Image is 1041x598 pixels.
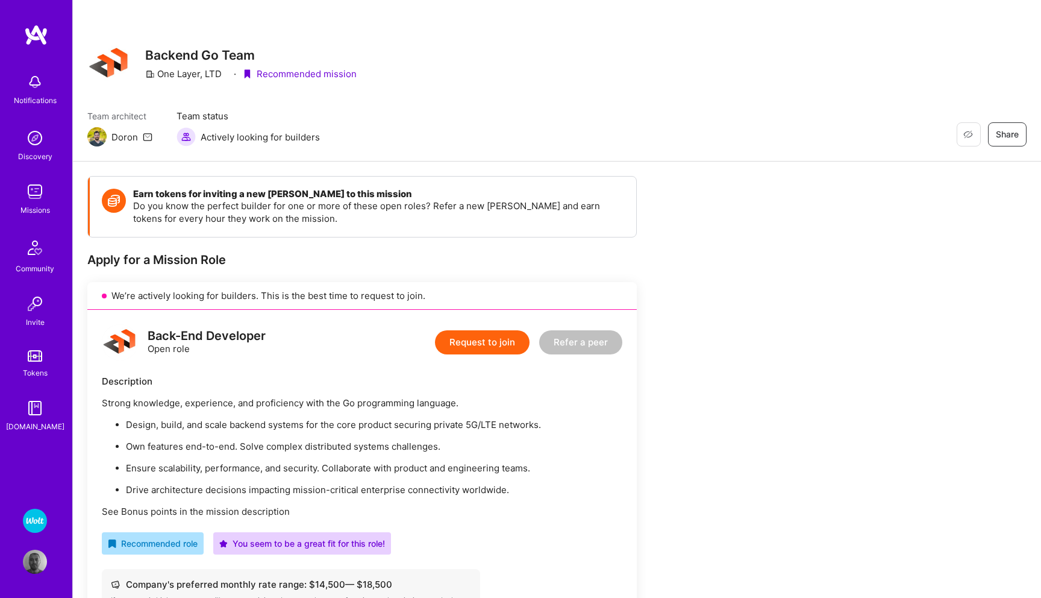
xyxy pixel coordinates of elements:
div: Recommended role [108,537,198,550]
img: Invite [23,292,47,316]
img: Wolt - Fintech: Payments Expansion Team [23,509,47,533]
i: icon Cash [111,580,120,589]
img: guide book [23,396,47,420]
div: Recommended mission [242,68,357,80]
div: One Layer, LTD [145,68,222,80]
button: Request to join [435,330,530,354]
span: Actively looking for builders [201,131,320,143]
div: Description [102,375,622,388]
img: tokens [28,350,42,362]
div: We’re actively looking for builders. This is the best time to request to join. [87,282,637,310]
img: Company Logo [87,42,131,86]
div: Notifications [14,94,57,107]
img: logo [102,324,138,360]
img: discovery [23,126,47,150]
p: See Bonus points in the mission description [102,505,622,518]
div: Doron [111,131,138,143]
img: Community [20,233,49,262]
h3: Backend Go Team [145,48,357,63]
i: icon EyeClosed [963,130,973,139]
i: icon PurpleRibbon [242,69,252,79]
div: Tokens [23,367,48,379]
img: Token icon [102,189,126,213]
div: Discovery [18,150,52,163]
a: User Avatar [20,550,50,574]
div: · [234,68,236,80]
span: Share [996,128,1019,140]
p: Drive architecture decisions impacting mission-critical enterprise connectivity worldwide. [126,483,622,496]
h4: Earn tokens for inviting a new [PERSON_NAME] to this mission [133,189,624,200]
i: icon PurpleStar [219,540,228,548]
p: Ensure scalability, performance, and security. Collaborate with product and engineering teams. [126,462,622,474]
img: bell [23,70,47,94]
p: Design, build, and scale backend systems for the core product securing private 5G/LTE networks. [126,418,622,431]
img: logo [24,24,48,46]
img: User Avatar [23,550,47,574]
i: icon RecommendedBadge [108,540,116,548]
div: Company's preferred monthly rate range: $ 14,500 — $ 18,500 [111,578,471,591]
i: icon CompanyGray [145,69,155,79]
div: You seem to be a great fit for this role! [219,537,385,550]
div: Back-End Developer [148,330,266,342]
a: Wolt - Fintech: Payments Expansion Team [20,509,50,533]
div: Missions [20,204,50,216]
div: Community [16,262,54,275]
div: [DOMAIN_NAME] [6,420,64,433]
div: Invite [26,316,45,329]
p: Own features end-to-end. Solve complex distributed systems challenges. [126,440,622,453]
div: Open role [148,330,266,355]
button: Refer a peer [539,330,622,354]
span: Team status [177,110,320,122]
i: icon Mail [143,132,152,142]
img: teamwork [23,180,47,204]
img: Team Architect [87,127,107,146]
div: Apply for a Mission Role [87,252,637,268]
button: Share [988,122,1027,146]
p: Strong knowledge, experience, and proficiency with the Go programming language. [102,397,622,409]
p: Do you know the perfect builder for one or more of these open roles? Refer a new [PERSON_NAME] an... [133,200,624,225]
span: Team architect [87,110,152,122]
img: Actively looking for builders [177,127,196,146]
